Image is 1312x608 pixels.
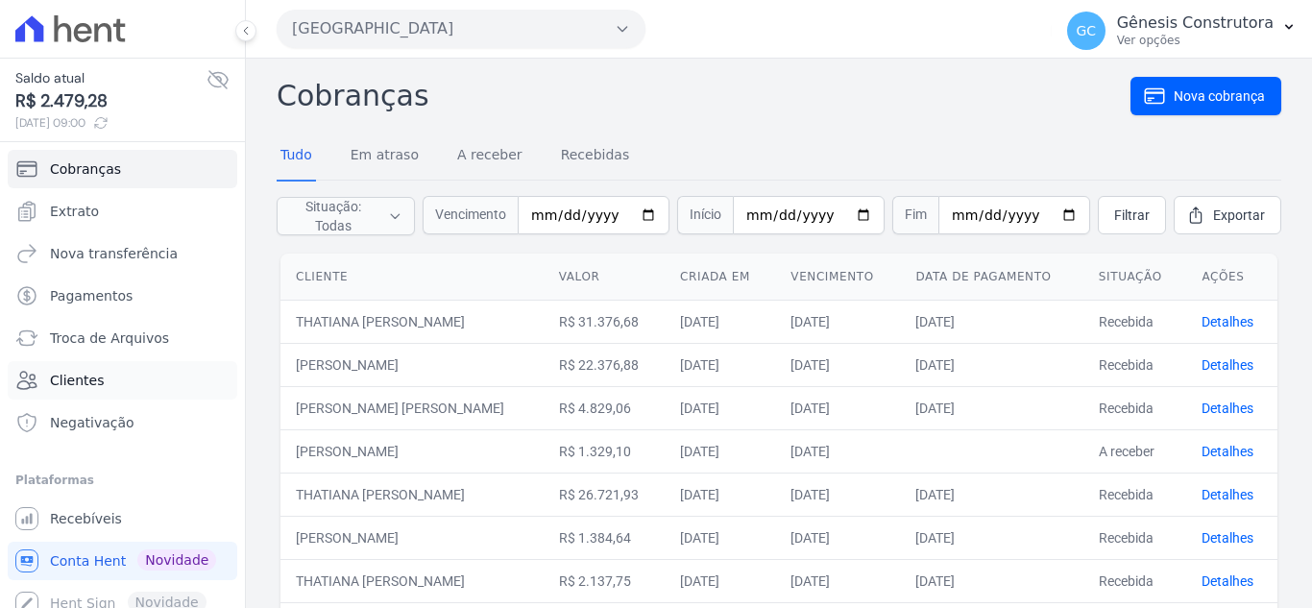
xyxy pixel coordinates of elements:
td: [DATE] [900,386,1082,429]
td: Recebida [1083,300,1187,343]
td: [PERSON_NAME] [PERSON_NAME] [280,386,544,429]
span: Recebíveis [50,509,122,528]
button: [GEOGRAPHIC_DATA] [277,10,645,48]
td: THATIANA [PERSON_NAME] [280,300,544,343]
span: Troca de Arquivos [50,328,169,348]
td: [DATE] [900,516,1082,559]
td: [DATE] [665,473,775,516]
a: Extrato [8,192,237,231]
a: Detalhes [1202,487,1253,502]
td: [DATE] [900,343,1082,386]
a: Clientes [8,361,237,400]
p: Gênesis Construtora [1117,13,1274,33]
th: Criada em [665,254,775,301]
a: Nova transferência [8,234,237,273]
a: A receber [453,132,526,182]
th: Vencimento [775,254,900,301]
td: [DATE] [775,429,900,473]
span: Clientes [50,371,104,390]
span: Pagamentos [50,286,133,305]
a: Detalhes [1202,573,1253,589]
td: R$ 26.721,93 [544,473,665,516]
a: Exportar [1174,196,1281,234]
td: [DATE] [775,473,900,516]
span: Início [677,196,733,234]
td: [DATE] [775,343,900,386]
a: Recebidas [557,132,634,182]
span: Exportar [1213,206,1265,225]
span: [DATE] 09:00 [15,114,207,132]
th: Valor [544,254,665,301]
span: Nova cobrança [1174,86,1265,106]
td: [DATE] [665,343,775,386]
td: Recebida [1083,516,1187,559]
th: Situação [1083,254,1187,301]
td: [DATE] [900,473,1082,516]
td: [DATE] [665,386,775,429]
td: Recebida [1083,473,1187,516]
td: R$ 1.329,10 [544,429,665,473]
button: Situação: Todas [277,197,415,235]
td: Recebida [1083,343,1187,386]
td: [DATE] [775,300,900,343]
td: [DATE] [775,516,900,559]
a: Nova cobrança [1130,77,1281,115]
button: GC Gênesis Construtora Ver opções [1052,4,1312,58]
td: [DATE] [900,559,1082,602]
th: Ações [1186,254,1277,301]
span: Cobranças [50,159,121,179]
td: R$ 22.376,88 [544,343,665,386]
span: R$ 2.479,28 [15,88,207,114]
span: Novidade [137,549,216,571]
td: R$ 4.829,06 [544,386,665,429]
td: THATIANA [PERSON_NAME] [280,473,544,516]
td: [DATE] [775,386,900,429]
td: Recebida [1083,559,1187,602]
span: Nova transferência [50,244,178,263]
a: Conta Hent Novidade [8,542,237,580]
td: [DATE] [900,300,1082,343]
td: A receber [1083,429,1187,473]
a: Negativação [8,403,237,442]
th: Data de pagamento [900,254,1082,301]
a: Detalhes [1202,401,1253,416]
td: [DATE] [665,516,775,559]
a: Troca de Arquivos [8,319,237,357]
span: Filtrar [1114,206,1150,225]
span: Saldo atual [15,68,207,88]
a: Detalhes [1202,444,1253,459]
td: [PERSON_NAME] [280,516,544,559]
p: Ver opções [1117,33,1274,48]
span: Fim [892,196,938,234]
a: Recebíveis [8,499,237,538]
th: Cliente [280,254,544,301]
a: Filtrar [1098,196,1166,234]
span: Negativação [50,413,134,432]
span: GC [1076,24,1096,37]
td: [PERSON_NAME] [280,429,544,473]
td: [DATE] [775,559,900,602]
td: [DATE] [665,300,775,343]
td: [DATE] [665,559,775,602]
a: Detalhes [1202,357,1253,373]
span: Situação: Todas [289,197,377,235]
td: R$ 2.137,75 [544,559,665,602]
td: THATIANA [PERSON_NAME] [280,559,544,602]
td: [PERSON_NAME] [280,343,544,386]
td: Recebida [1083,386,1187,429]
td: R$ 31.376,68 [544,300,665,343]
td: [DATE] [665,429,775,473]
a: Detalhes [1202,530,1253,546]
span: Conta Hent [50,551,126,571]
span: Extrato [50,202,99,221]
a: Em atraso [347,132,423,182]
div: Plataformas [15,469,230,492]
h2: Cobranças [277,74,1130,117]
span: Vencimento [423,196,518,234]
a: Cobranças [8,150,237,188]
a: Pagamentos [8,277,237,315]
a: Tudo [277,132,316,182]
td: R$ 1.384,64 [544,516,665,559]
a: Detalhes [1202,314,1253,329]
